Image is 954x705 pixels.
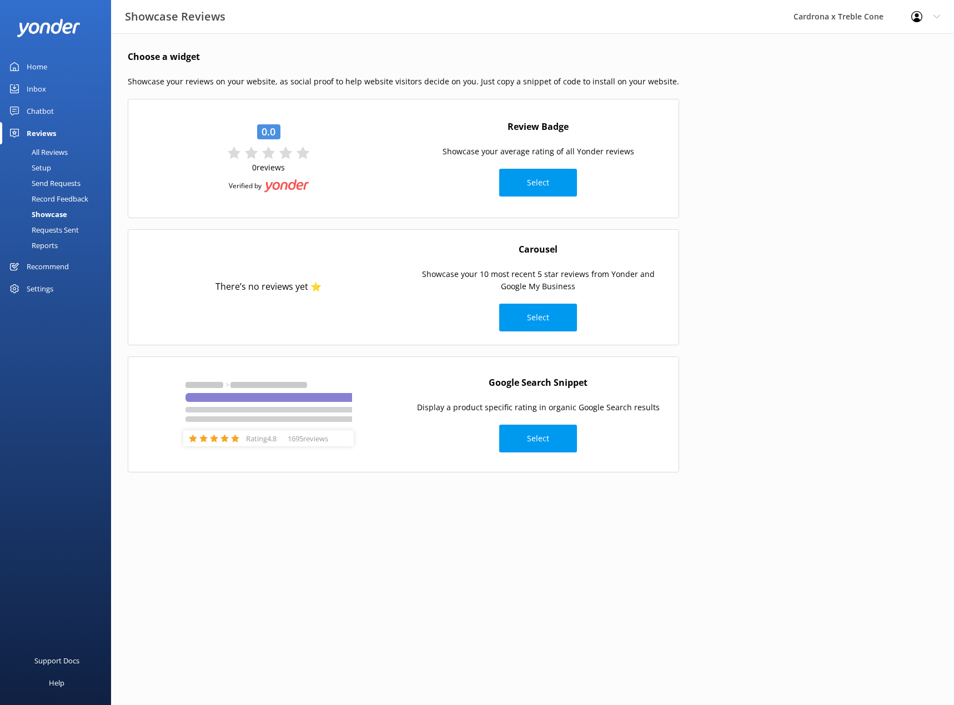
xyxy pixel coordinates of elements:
h4: Choose a widget [128,50,679,64]
button: Select [499,425,577,452]
p: 0 reviews [252,162,285,173]
div: Support Docs [34,649,79,672]
p: Showcase your reviews on your website, as social proof to help website visitors decide on you. Ju... [128,75,679,88]
div: Recommend [27,255,69,278]
div: Reviews [27,122,56,144]
p: 1695 reviews [282,434,334,444]
div: There’s no reviews yet ⭐ [215,280,322,294]
p: Display a product specific rating in organic Google Search results [417,401,660,414]
div: All Reviews [7,144,68,160]
div: Setup [7,160,51,175]
p: Verified by [229,181,262,190]
h3: Showcase Reviews [125,8,225,26]
a: All Reviews [7,144,111,160]
img: Yonder [264,179,309,193]
div: Inbox [27,78,46,100]
div: Showcase [7,207,67,222]
p: Showcase your 10 most recent 5 star reviews from Yonder and Google My Business [409,268,668,293]
div: Send Requests [7,175,81,191]
div: Settings [27,278,53,300]
a: Showcase [7,207,111,222]
a: Setup [7,160,111,175]
div: Home [27,56,47,78]
a: Requests Sent [7,222,111,238]
h4: Google Search Snippet [489,376,588,390]
p: 0.0 [262,125,275,138]
button: Select [499,304,577,331]
div: Chatbot [27,100,54,122]
h4: Carousel [519,243,558,257]
a: Record Feedback [7,191,111,207]
p: Rating 4.8 [240,434,282,444]
h4: Review Badge [508,120,569,134]
div: Requests Sent [7,222,79,238]
a: Reports [7,238,111,253]
div: Record Feedback [7,191,88,207]
a: Send Requests [7,175,111,191]
img: yonder-white-logo.png [17,19,81,37]
div: Reports [7,238,58,253]
p: Showcase your average rating of all Yonder reviews [443,145,634,158]
div: Help [49,672,64,694]
button: Select [499,169,577,197]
